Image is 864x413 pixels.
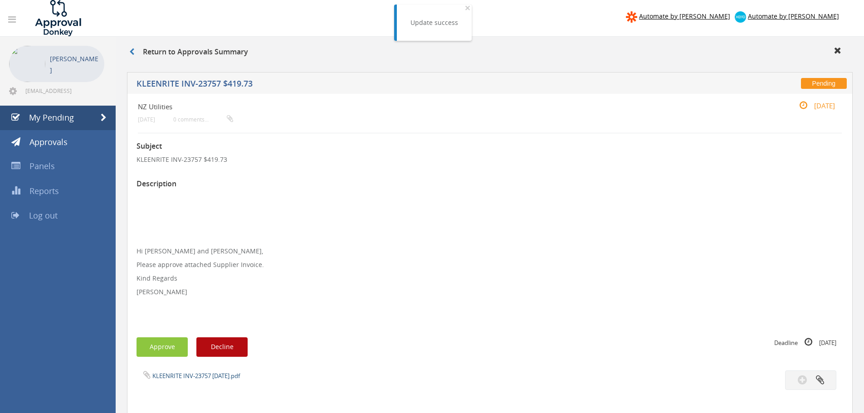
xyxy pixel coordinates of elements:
[29,210,58,221] span: Log out
[25,87,103,94] span: [EMAIL_ADDRESS][DOMAIN_NAME]
[129,48,248,56] h3: Return to Approvals Summary
[137,155,843,164] p: KLEENRITE INV-23757 $419.73
[735,11,746,23] img: xero-logo.png
[137,260,843,269] p: Please approve attached Supplier Invoice.
[152,372,240,380] a: KLEENRITE INV-23757 [DATE].pdf
[137,287,843,296] p: [PERSON_NAME]
[29,185,59,196] span: Reports
[465,1,470,14] span: ×
[138,103,724,111] h4: NZ Utilities
[137,247,843,256] p: Hi [PERSON_NAME] and [PERSON_NAME],
[410,18,458,27] div: Update success
[137,337,188,357] button: Approve
[137,180,843,188] h3: Description
[626,11,637,23] img: zapier-logomark.png
[801,78,847,89] span: Pending
[29,136,68,147] span: Approvals
[137,142,843,151] h3: Subject
[29,160,55,171] span: Panels
[50,53,100,76] p: [PERSON_NAME]
[137,274,843,283] p: Kind Regards
[173,116,233,123] small: 0 comments...
[790,101,835,111] small: [DATE]
[639,12,730,20] span: Automate by [PERSON_NAME]
[137,79,633,91] h5: KLEENRITE INV-23757 $419.73
[774,337,836,347] small: Deadline [DATE]
[138,116,155,123] small: [DATE]
[748,12,839,20] span: Automate by [PERSON_NAME]
[196,337,248,357] button: Decline
[29,112,74,123] span: My Pending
